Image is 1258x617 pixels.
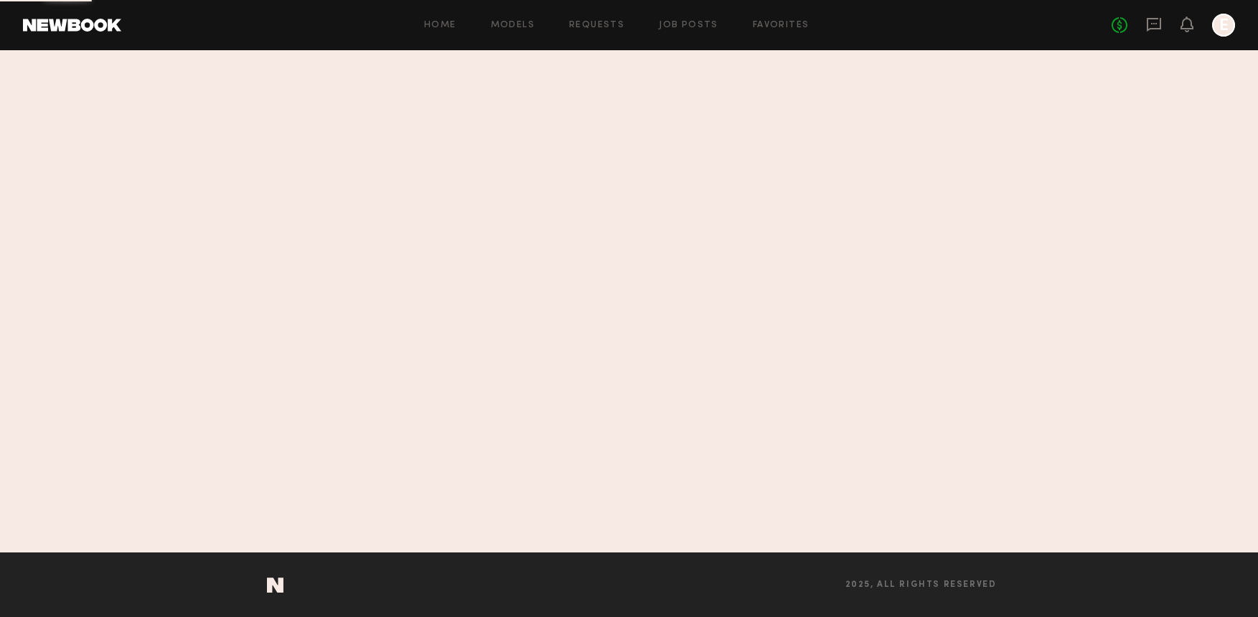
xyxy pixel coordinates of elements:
[1212,14,1235,37] a: E
[569,21,624,30] a: Requests
[491,21,535,30] a: Models
[659,21,718,30] a: Job Posts
[845,580,997,590] span: 2025, all rights reserved
[424,21,456,30] a: Home
[753,21,809,30] a: Favorites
